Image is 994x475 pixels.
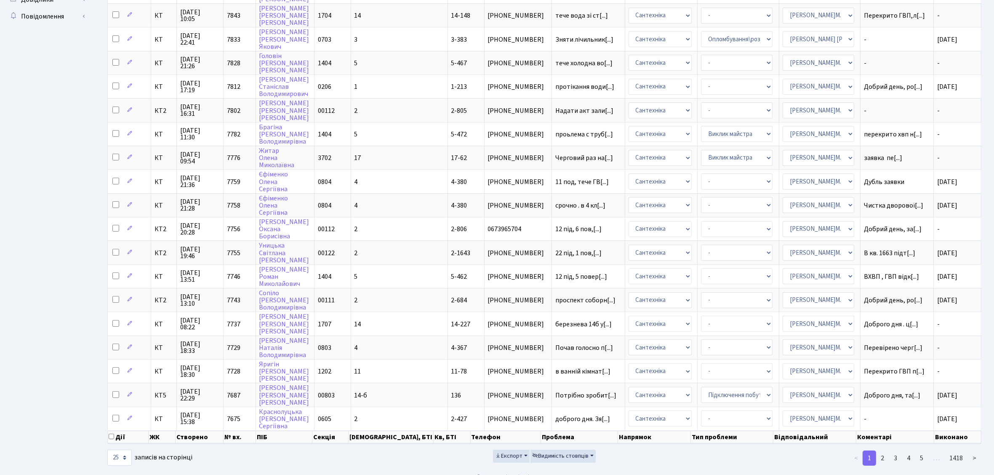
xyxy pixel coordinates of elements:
span: 7675 [227,414,240,424]
a: [PERSON_NAME][PERSON_NAME][PERSON_NAME] [259,99,309,123]
span: протікання води[...] [555,82,614,91]
span: 2 [354,248,358,258]
span: [DATE] 21:36 [180,175,220,188]
th: Тип проблеми [691,431,773,443]
span: 2-684 [451,296,467,305]
span: 17-62 [451,153,467,163]
span: КТ2 [155,297,173,304]
a: [PERSON_NAME]РоманМиколайович [259,265,309,288]
span: 11-78 [451,367,467,376]
span: КТ [155,179,173,185]
span: 0605 [318,414,331,424]
span: 7756 [227,224,240,234]
a: 2 [876,451,889,466]
span: 7737 [227,320,240,329]
span: КТ [155,368,173,375]
a: [PERSON_NAME][PERSON_NAME][PERSON_NAME] [259,384,309,407]
th: Виконано [934,431,981,443]
span: 14 [354,320,361,329]
span: 5 [354,130,358,139]
span: [PHONE_NUMBER] [488,202,549,209]
span: 7746 [227,272,240,281]
span: Перевірено черг[...] [864,343,922,352]
span: [DATE] 10:05 [180,9,220,22]
span: 2 [354,414,358,424]
span: тече вода зі ст[...] [555,11,608,20]
th: Відповідальний [773,431,856,443]
th: Створено [176,431,224,443]
label: записів на сторінці [107,450,192,466]
span: 2-806 [451,224,467,234]
span: Чистка дворової[...] [864,201,923,210]
span: 5-462 [451,272,467,281]
span: в ванній кімнат[...] [555,367,610,376]
span: - [864,107,930,114]
a: [PERSON_NAME]ОксанаБорисівна [259,217,309,241]
th: ЖК [149,431,176,443]
span: [PHONE_NUMBER] [488,155,549,161]
span: заявка пе[...] [864,153,902,163]
span: [DATE] 17:19 [180,80,220,93]
span: [DATE] [937,248,957,258]
span: 00111 [318,296,335,305]
span: КТ [155,60,173,67]
span: 0703 [318,35,331,44]
span: березнева 14б у[...] [555,320,612,329]
span: 5-467 [451,59,467,68]
span: 7728 [227,367,240,376]
span: 5 [354,272,358,281]
span: 2 [354,224,358,234]
span: [DATE] [937,35,957,44]
span: [PHONE_NUMBER] [488,250,549,256]
span: 12 під, 5 повер[...] [555,272,607,281]
span: 12 під, 6 пов,[...] [555,224,602,234]
span: Видимість стовпців [533,452,589,460]
span: 1704 [318,11,331,20]
span: [DATE] [937,177,957,187]
span: [PHONE_NUMBER] [488,60,549,67]
span: [PHONE_NUMBER] [488,107,549,114]
span: [DATE] 18:30 [180,365,220,378]
span: 4-380 [451,177,467,187]
span: [DATE] 21:26 [180,56,220,69]
span: 7687 [227,391,240,400]
span: КТ [155,273,173,280]
span: КТ [155,131,173,138]
span: [DATE] [937,391,957,400]
span: КТ [155,202,173,209]
span: [PHONE_NUMBER] [488,131,549,138]
span: В кв. 1663 підт[...] [864,248,915,258]
span: 7833 [227,35,240,44]
span: - [937,153,940,163]
span: Експорт [495,452,522,460]
span: 1707 [318,320,331,329]
span: [DATE] 18:33 [180,341,220,354]
span: 7755 [227,248,240,258]
span: 7802 [227,106,240,115]
span: 5-472 [451,130,467,139]
span: 14-227 [451,320,471,329]
span: 7828 [227,59,240,68]
span: 00112 [318,106,335,115]
span: 7729 [227,343,240,352]
span: Добрий день, ро[...] [864,82,922,91]
span: [PHONE_NUMBER] [488,297,549,304]
span: [PHONE_NUMBER] [488,392,549,399]
a: ЄфіменкоОленаСергіївна [259,194,288,217]
a: Брагіна[PERSON_NAME]Володимирівна [259,123,309,146]
span: 2 [354,106,358,115]
span: 22 під, 1 пов,[...] [555,248,602,258]
span: КТ [155,83,173,90]
a: [PERSON_NAME][PERSON_NAME][PERSON_NAME] [259,312,309,336]
span: - [864,36,930,43]
span: 17 [354,153,361,163]
span: Доброго дня . ц[...] [864,320,918,329]
span: КТ2 [155,107,173,114]
span: 00122 [318,248,335,258]
a: УницькаСвітлана[PERSON_NAME] [259,241,309,265]
span: - [937,224,940,234]
select: записів на сторінці [107,450,132,466]
span: 1404 [318,272,331,281]
span: тече холодна во[...] [555,59,613,68]
a: 1 [863,451,876,466]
